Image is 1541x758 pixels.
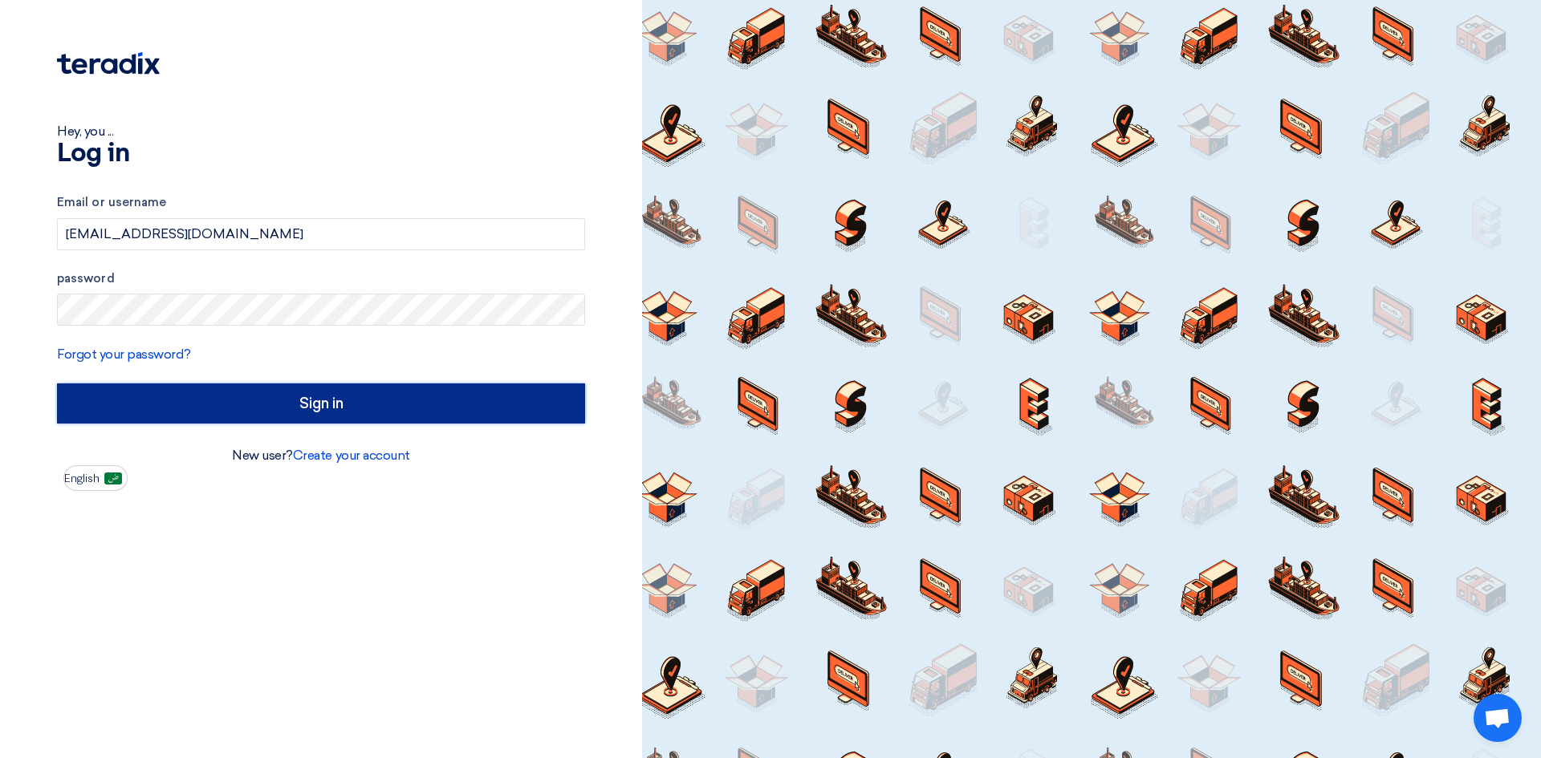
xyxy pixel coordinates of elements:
a: Open chat [1474,694,1522,742]
a: Create your account [293,448,410,463]
button: English [63,465,128,491]
font: Email or username [57,195,166,209]
font: English [64,472,100,485]
font: Hey, you ... [57,124,113,139]
img: ar-AR.png [104,472,122,484]
a: Forgot your password? [57,347,191,362]
font: Log in [57,141,129,167]
input: Sign in [57,383,585,424]
input: Enter your business email or username [57,218,585,250]
img: Teradix logo [57,52,160,75]
font: New user? [232,448,293,463]
font: password [57,271,115,286]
